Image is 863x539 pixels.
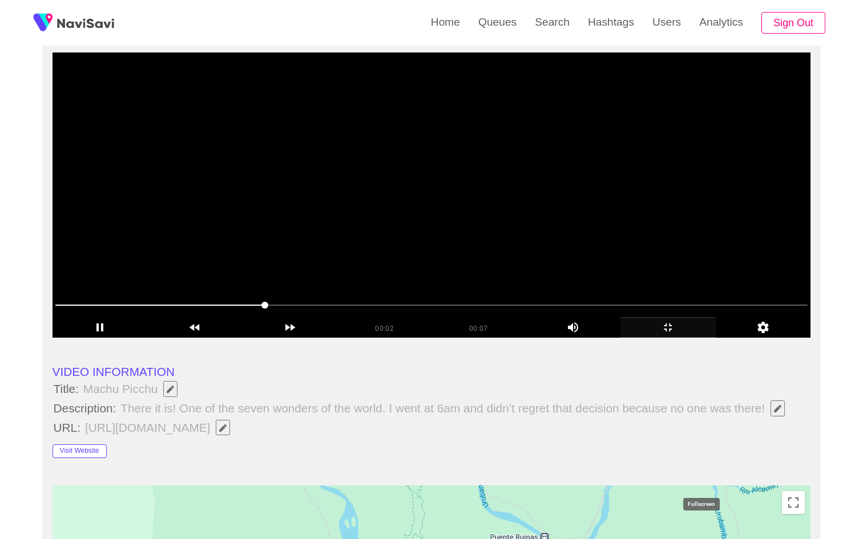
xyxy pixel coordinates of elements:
[163,381,178,397] button: Edit Field
[53,442,107,455] a: Visit Website
[771,400,785,416] button: Edit Field
[53,444,107,458] button: Visit Website
[526,317,621,335] div: add
[53,402,118,415] span: Description:
[216,420,230,436] button: Edit Field
[53,317,148,338] div: add
[243,317,338,338] div: add
[53,421,82,435] span: URL:
[57,17,114,29] img: fireSpot
[53,382,80,396] span: Title:
[119,399,792,418] span: There it is! One of the seven wonders of the world. I went at 6am and didn’t regret that decision...
[620,317,716,338] div: add
[782,491,805,514] button: Toggle fullscreen view
[218,424,228,432] span: Edit Field
[166,386,175,393] span: Edit Field
[82,380,185,398] span: Machu Picchu
[375,325,394,333] span: 00:02
[53,365,811,379] li: VIDEO INFORMATION
[773,405,783,412] span: Edit Field
[716,317,811,338] div: add
[29,9,57,37] img: fireSpot
[84,419,237,437] span: [URL][DOMAIN_NAME]
[469,325,488,333] span: 00:07
[761,12,825,34] button: Sign Out
[147,317,243,338] div: add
